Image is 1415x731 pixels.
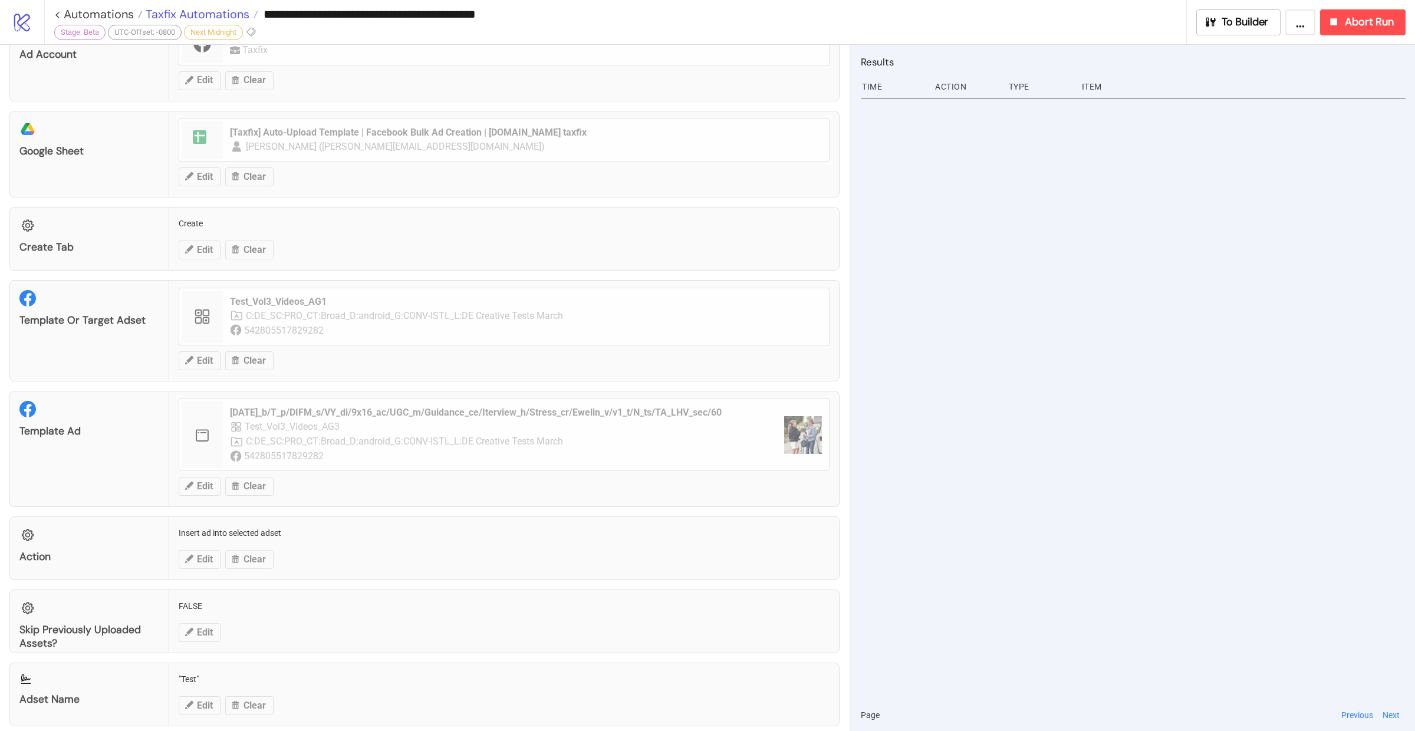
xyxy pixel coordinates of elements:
[143,6,249,22] span: Taxfix Automations
[1285,9,1315,35] button: ...
[1379,709,1403,722] button: Next
[1320,9,1406,35] button: Abort Run
[1081,75,1406,98] div: Item
[1008,75,1072,98] div: Type
[1196,9,1281,35] button: To Builder
[1222,15,1269,29] span: To Builder
[861,709,880,722] span: Page
[184,25,243,40] div: Next Midnight
[54,8,143,20] a: < Automations
[1345,15,1394,29] span: Abort Run
[934,75,999,98] div: Action
[108,25,182,40] div: UTC-Offset: -0800
[143,8,258,20] a: Taxfix Automations
[861,54,1406,70] h2: Results
[1338,709,1377,722] button: Previous
[861,75,926,98] div: Time
[54,25,106,40] div: Stage: Beta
